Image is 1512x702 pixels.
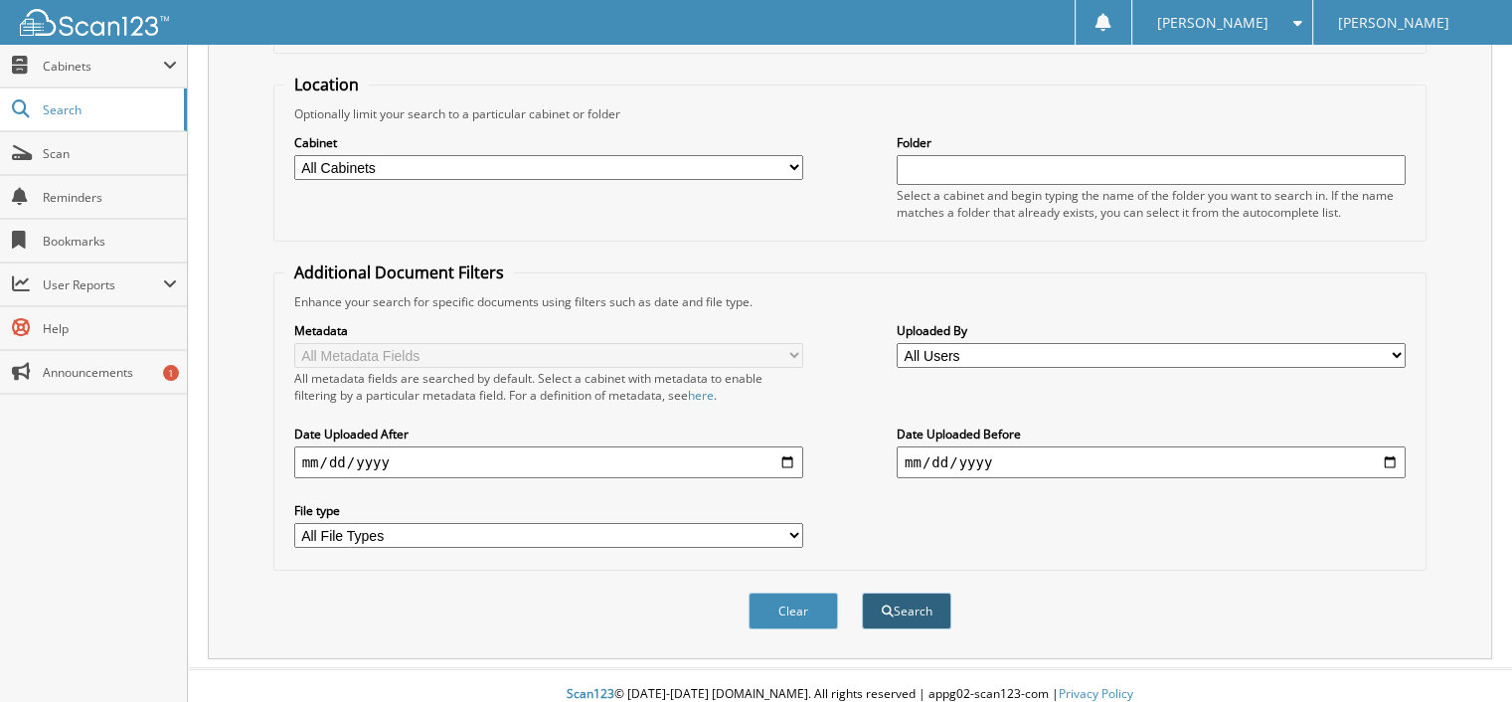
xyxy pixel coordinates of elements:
span: Cabinets [43,58,163,75]
a: Privacy Policy [1059,685,1133,702]
span: Scan123 [567,685,614,702]
input: start [294,446,803,478]
label: Folder [897,134,1406,151]
label: File type [294,502,803,519]
label: Date Uploaded Before [897,426,1406,442]
div: Enhance your search for specific documents using filters such as date and file type. [284,293,1417,310]
span: Search [43,101,174,118]
div: All metadata fields are searched by default. Select a cabinet with metadata to enable filtering b... [294,370,803,404]
span: [PERSON_NAME] [1157,17,1268,29]
button: Search [862,593,951,629]
span: Reminders [43,189,177,206]
label: Uploaded By [897,322,1406,339]
button: Clear [749,593,838,629]
span: Scan [43,145,177,162]
span: [PERSON_NAME] [1338,17,1449,29]
div: Select a cabinet and begin typing the name of the folder you want to search in. If the name match... [897,187,1406,221]
div: 1 [163,365,179,381]
legend: Additional Document Filters [284,262,514,283]
legend: Location [284,74,369,95]
a: here [688,387,714,404]
input: end [897,446,1406,478]
span: User Reports [43,276,163,293]
span: Help [43,320,177,337]
label: Cabinet [294,134,803,151]
span: Announcements [43,364,177,381]
label: Date Uploaded After [294,426,803,442]
div: Optionally limit your search to a particular cabinet or folder [284,105,1417,122]
img: scan123-logo-white.svg [20,9,169,36]
span: Bookmarks [43,233,177,250]
label: Metadata [294,322,803,339]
